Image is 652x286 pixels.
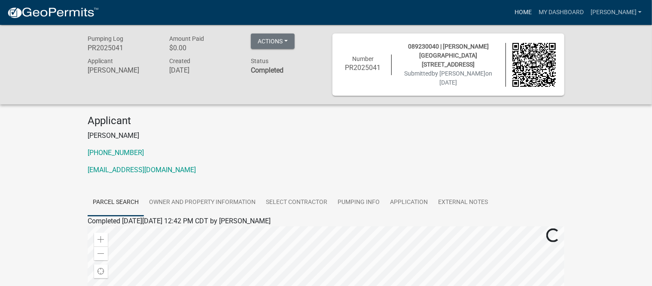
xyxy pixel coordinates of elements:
[251,33,295,49] button: Actions
[261,189,332,216] a: Select contractor
[251,66,283,74] strong: Completed
[535,4,587,21] a: My Dashboard
[169,66,238,74] h6: [DATE]
[88,44,156,52] h6: PR2025041
[88,58,113,64] span: Applicant
[88,35,123,42] span: Pumping Log
[405,70,493,86] span: Submitted on [DATE]
[88,131,564,141] p: [PERSON_NAME]
[88,189,144,216] a: Parcel search
[94,233,108,246] div: Zoom in
[408,43,489,68] span: 089230040 | [PERSON_NAME][GEOGRAPHIC_DATA] [STREET_ADDRESS]
[169,35,204,42] span: Amount Paid
[88,166,196,174] a: [EMAIL_ADDRESS][DOMAIN_NAME]
[432,70,486,77] span: by [PERSON_NAME]
[332,189,385,216] a: Pumping Info
[88,66,156,74] h6: [PERSON_NAME]
[352,55,374,62] span: Number
[433,189,493,216] a: External Notes
[512,43,556,87] img: QR code
[88,115,564,127] h4: Applicant
[94,246,108,260] div: Zoom out
[94,265,108,278] div: Find my location
[385,189,433,216] a: Application
[587,4,645,21] a: [PERSON_NAME]
[88,149,144,157] a: [PHONE_NUMBER]
[341,64,385,72] h6: PR2025041
[251,58,268,64] span: Status
[169,58,190,64] span: Created
[511,4,535,21] a: Home
[88,217,271,225] span: Completed [DATE][DATE] 12:42 PM CDT by [PERSON_NAME]
[169,44,238,52] h6: $0.00
[144,189,261,216] a: Owner and Property Information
